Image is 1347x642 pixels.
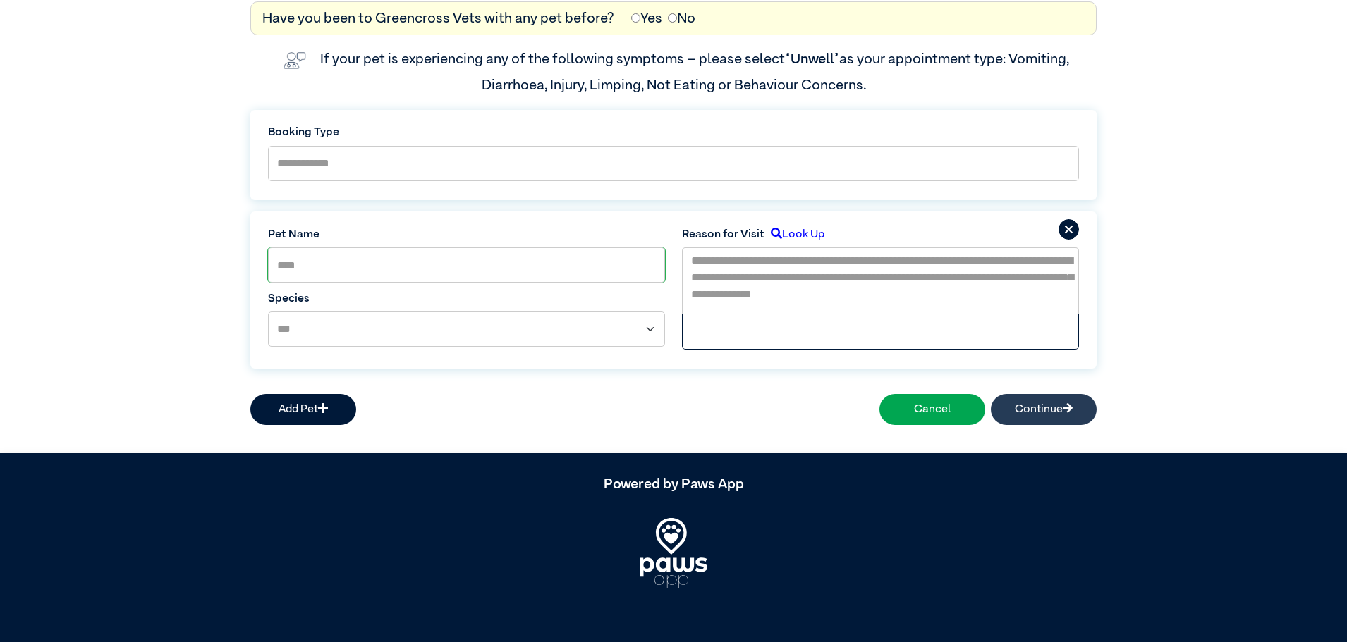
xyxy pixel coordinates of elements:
h5: Powered by Paws App [250,476,1097,493]
button: Cancel [879,394,985,425]
label: Species [268,290,665,307]
span: “Unwell” [785,52,839,66]
label: Reason for Visit [682,226,764,243]
img: vet [278,47,312,75]
label: If your pet is experiencing any of the following symptoms – please select as your appointment typ... [320,52,1072,92]
label: Look Up [764,226,824,243]
input: Yes [631,13,640,23]
button: Continue [991,394,1097,425]
label: Yes [631,8,662,29]
label: Booking Type [268,124,1079,141]
label: Pet Name [268,226,665,243]
button: Add Pet [250,394,356,425]
img: PawsApp [640,518,707,588]
label: Have you been to Greencross Vets with any pet before? [262,8,614,29]
label: No [668,8,695,29]
input: No [668,13,677,23]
